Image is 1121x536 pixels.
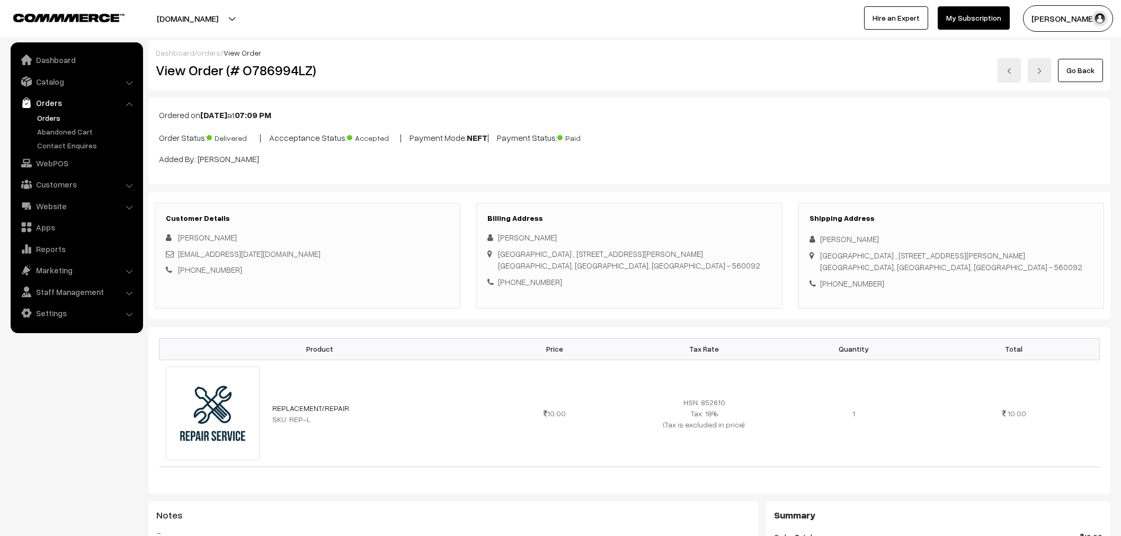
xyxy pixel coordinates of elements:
span: Paid [557,130,610,144]
h3: Shipping Address [809,214,1093,223]
h3: Billing Address [487,214,771,223]
a: Contact Enquires [34,140,139,151]
img: left-arrow.png [1006,68,1012,74]
h3: Customer Details [166,214,449,223]
div: [GEOGRAPHIC_DATA] , [STREET_ADDRESS][PERSON_NAME] [GEOGRAPHIC_DATA], [GEOGRAPHIC_DATA], [GEOGRAPH... [498,248,760,272]
th: Product [159,338,480,360]
a: Catalog [13,72,139,91]
div: [PHONE_NUMBER] [809,278,1093,290]
a: [EMAIL_ADDRESS][DATE][DOMAIN_NAME] [178,249,321,258]
a: Orders [34,112,139,123]
span: 1 [852,409,855,418]
p: Added By: [PERSON_NAME] [159,153,1100,165]
p: Order Status: | Accceptance Status: | Payment Mode: | Payment Status: [159,130,1100,144]
th: Quantity [779,338,928,360]
img: right-arrow.png [1036,68,1043,74]
span: Delivered [207,130,260,144]
a: Dashboard [156,48,194,57]
img: repair-service-flat-logo-design-vector.jpg [166,367,260,461]
h2: View Order (# O786994LZ) [156,62,461,78]
b: NEFT [467,132,487,143]
a: REPLACEMENT/REPAIR [272,404,349,413]
button: [PERSON_NAME] [1023,5,1113,32]
a: Orders [13,93,139,112]
b: [DATE] [200,110,227,120]
th: Total [929,338,1100,360]
a: Hire an Expert [864,6,928,30]
h3: Notes [156,510,750,521]
div: [PERSON_NAME] [487,231,771,244]
a: COMMMERCE [13,11,106,23]
span: 10.00 [1008,409,1026,418]
button: [DOMAIN_NAME] [120,5,255,32]
a: Customers [13,175,139,194]
a: Go Back [1058,59,1103,82]
b: 07:09 PM [235,110,271,120]
span: 10.00 [544,409,566,418]
a: Website [13,196,139,216]
span: View Order [224,48,261,57]
div: [PERSON_NAME] [809,233,1093,245]
span: Accepted [347,130,400,144]
img: user [1092,11,1108,26]
span: [PERSON_NAME] [178,233,237,242]
img: COMMMERCE [13,14,124,22]
a: [PHONE_NUMBER] [178,265,242,274]
th: Price [480,338,629,360]
a: Reports [13,239,139,258]
a: My Subscription [938,6,1010,30]
div: SKU: REP-L [272,414,473,425]
div: / / [156,47,1103,58]
th: Tax Rate [629,338,779,360]
a: Staff Management [13,282,139,301]
a: Abandoned Cart [34,126,139,137]
a: orders [197,48,220,57]
p: Ordered on at [159,109,1100,121]
a: Dashboard [13,50,139,69]
a: Settings [13,303,139,323]
a: Apps [13,218,139,237]
div: [GEOGRAPHIC_DATA] , [STREET_ADDRESS][PERSON_NAME] [GEOGRAPHIC_DATA], [GEOGRAPHIC_DATA], [GEOGRAPH... [820,249,1082,273]
h3: Summary [774,510,1102,521]
div: [PHONE_NUMBER] [487,276,771,288]
span: HSN: 852610 Tax: 18% (Tax is excluded in price) [663,398,745,429]
a: Marketing [13,261,139,280]
a: WebPOS [13,154,139,173]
